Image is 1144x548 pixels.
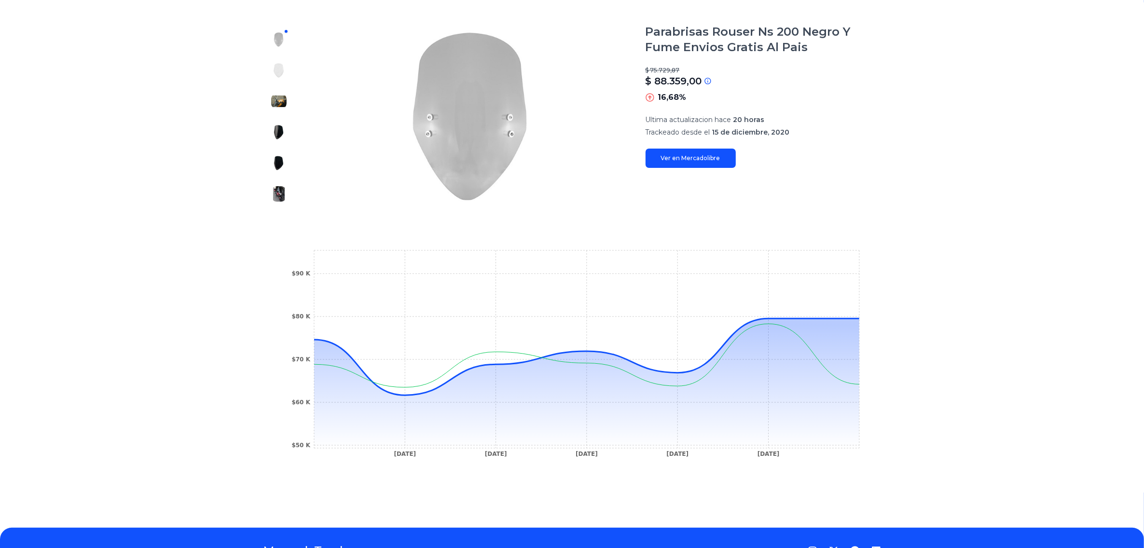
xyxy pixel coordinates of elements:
p: 16,68% [658,92,687,103]
p: $ 88.359,00 [646,74,702,88]
span: 20 horas [733,115,765,124]
a: Ver en Mercadolibre [646,149,736,168]
img: Parabrisas Rouser Ns 200 Negro Y Fume Envios Gratis Al Pais [271,124,287,140]
tspan: $80 K [291,313,310,320]
p: $ 75.729,87 [646,67,881,74]
tspan: $90 K [291,271,310,277]
tspan: $60 K [291,399,310,406]
tspan: $50 K [291,442,310,449]
tspan: $70 K [291,356,310,363]
img: Parabrisas Rouser Ns 200 Negro Y Fume Envios Gratis Al Pais [314,24,626,209]
tspan: [DATE] [666,451,689,458]
span: Ultima actualizacion hace [646,115,731,124]
tspan: [DATE] [394,451,416,458]
span: Trackeado desde el [646,128,710,137]
img: Parabrisas Rouser Ns 200 Negro Y Fume Envios Gratis Al Pais [271,155,287,171]
img: Parabrisas Rouser Ns 200 Negro Y Fume Envios Gratis Al Pais [271,94,287,109]
tspan: [DATE] [484,451,507,458]
h1: Parabrisas Rouser Ns 200 Negro Y Fume Envios Gratis Al Pais [646,24,881,55]
span: 15 de diciembre, 2020 [712,128,790,137]
img: Parabrisas Rouser Ns 200 Negro Y Fume Envios Gratis Al Pais [271,63,287,78]
tspan: [DATE] [576,451,598,458]
img: Parabrisas Rouser Ns 200 Negro Y Fume Envios Gratis Al Pais [271,186,287,202]
img: Parabrisas Rouser Ns 200 Negro Y Fume Envios Gratis Al Pais [271,32,287,47]
tspan: [DATE] [757,451,779,458]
